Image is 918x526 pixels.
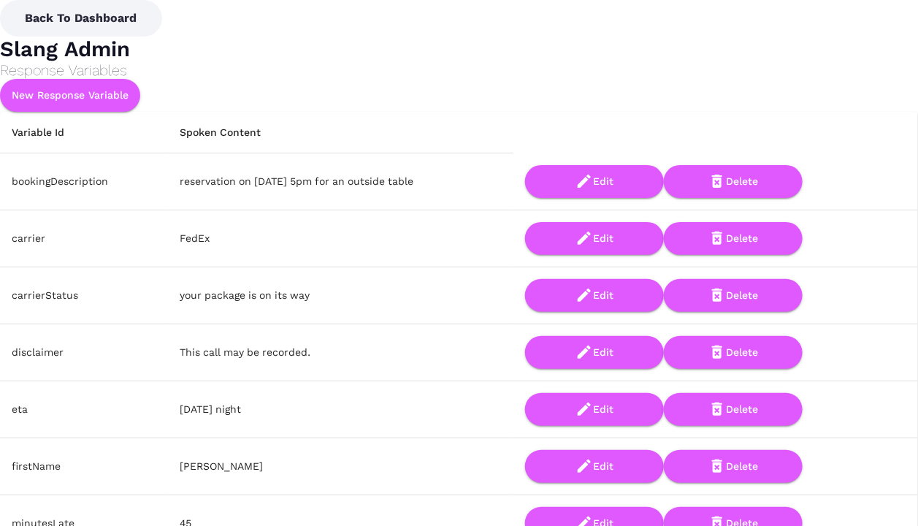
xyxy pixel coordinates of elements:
[525,336,664,369] button: Edit
[664,222,803,255] button: Delete
[525,222,664,255] button: Edit
[168,153,513,210] td: reservation on [DATE] 5pm for an outside table
[168,112,513,153] th: Spoken Content
[664,279,803,312] button: Delete
[525,393,664,426] button: Edit
[168,267,513,324] td: your package is on its way
[525,165,664,198] button: Edit
[168,324,513,381] td: This call may be recorded.
[168,210,513,267] td: FedEx
[168,438,513,495] td: [PERSON_NAME]
[664,393,803,426] button: Delete
[525,279,664,312] button: Edit
[664,336,803,369] button: Delete
[525,450,664,483] button: Edit
[664,450,803,483] button: Delete
[664,165,803,198] button: Delete
[168,381,513,438] td: [DATE] night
